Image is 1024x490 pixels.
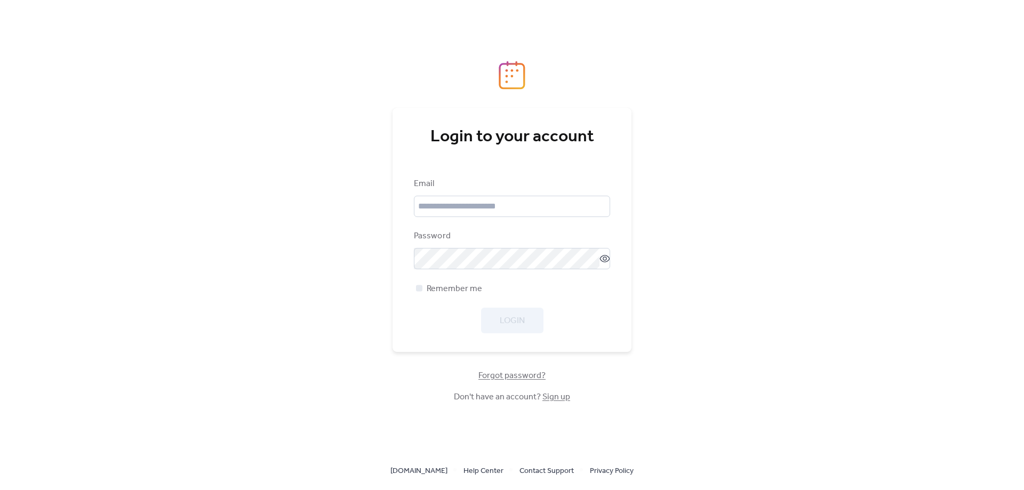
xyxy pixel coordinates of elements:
a: Sign up [542,389,570,405]
span: Remember me [427,283,482,295]
a: [DOMAIN_NAME] [390,464,447,477]
span: Forgot password? [478,369,546,382]
span: [DOMAIN_NAME] [390,465,447,478]
img: logo [499,61,525,90]
div: Email [414,178,608,190]
span: Contact Support [519,465,574,478]
div: Login to your account [414,126,610,148]
a: Contact Support [519,464,574,477]
span: Don't have an account? [454,391,570,404]
a: Forgot password? [478,373,546,379]
span: Help Center [463,465,503,478]
a: Help Center [463,464,503,477]
div: Password [414,230,608,243]
a: Privacy Policy [590,464,634,477]
span: Privacy Policy [590,465,634,478]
